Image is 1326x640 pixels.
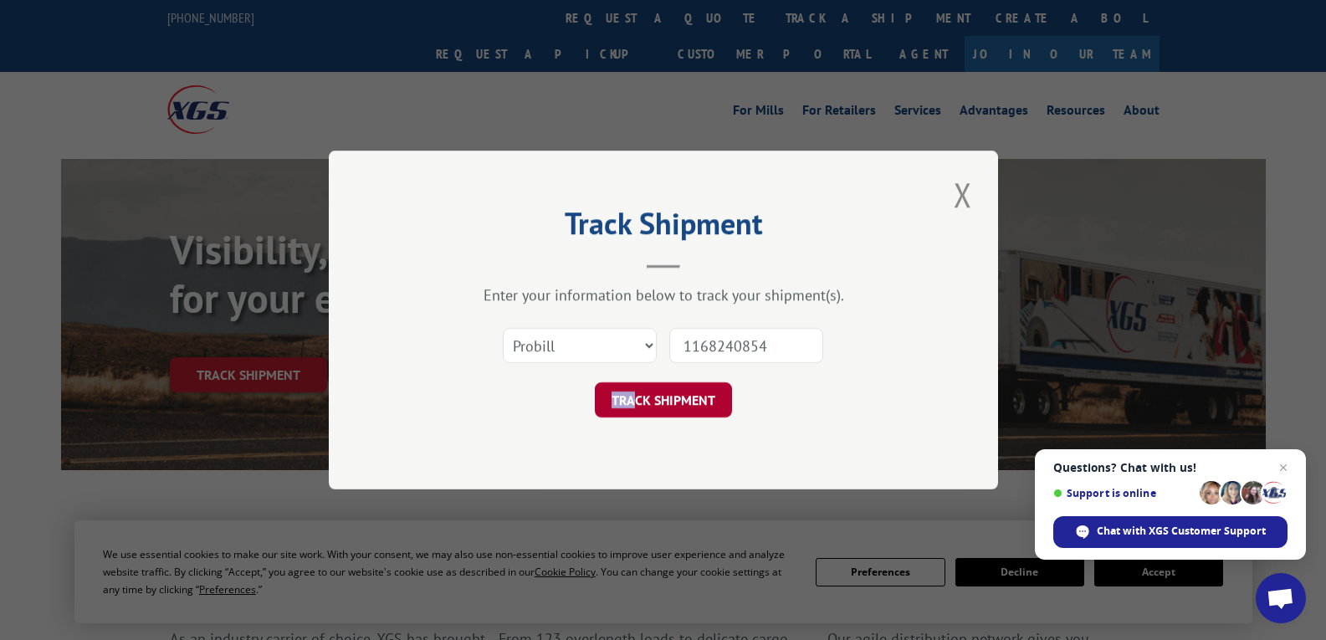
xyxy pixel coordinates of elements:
span: Chat with XGS Customer Support [1097,524,1266,539]
input: Number(s) [669,328,823,363]
span: Support is online [1053,487,1194,499]
button: Close modal [949,172,977,218]
span: Questions? Chat with us! [1053,461,1288,474]
a: Open chat [1256,573,1306,623]
span: Chat with XGS Customer Support [1053,516,1288,548]
h2: Track Shipment [412,212,914,243]
div: Enter your information below to track your shipment(s). [412,285,914,305]
button: TRACK SHIPMENT [595,382,732,417]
